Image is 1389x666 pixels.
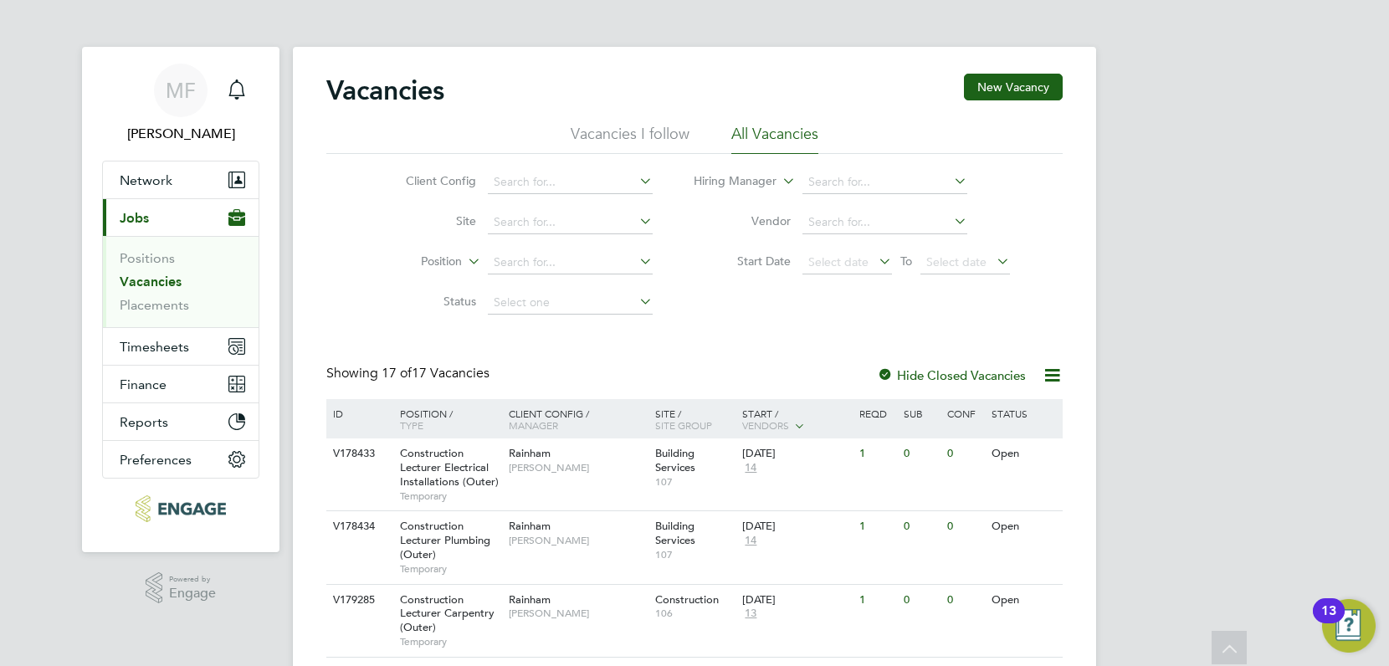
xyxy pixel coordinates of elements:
label: Hide Closed Vacancies [877,367,1026,383]
span: Building Services [655,446,695,474]
input: Search for... [802,171,967,194]
input: Select one [488,291,653,315]
div: Client Config / [505,399,651,439]
span: Rainham [509,592,551,607]
span: Rainham [509,446,551,460]
span: Construction Lecturer Carpentry (Outer) [400,592,495,635]
div: 13 [1321,611,1336,633]
div: Reqd [855,399,899,428]
a: Placements [120,297,189,313]
li: All Vacancies [731,124,818,154]
span: Vendors [742,418,789,432]
label: Site [380,213,476,228]
span: Network [120,172,172,188]
button: Reports [103,403,259,440]
span: 107 [655,548,735,561]
span: Construction [655,592,719,607]
div: V179285 [329,585,387,616]
div: [DATE] [742,447,851,461]
a: MF[PERSON_NAME] [102,64,259,144]
div: 0 [943,585,987,616]
span: Building Services [655,519,695,547]
span: Mitch Fox [102,124,259,144]
div: Conf [943,399,987,428]
span: To [895,250,917,272]
span: MF [166,79,196,101]
span: Construction Lecturer Plumbing (Outer) [400,519,490,561]
span: [PERSON_NAME] [509,534,647,547]
span: Jobs [120,210,149,226]
span: Reports [120,414,168,430]
a: Powered byEngage [146,572,217,604]
label: Position [366,254,462,270]
span: 106 [655,607,735,620]
div: ID [329,399,387,428]
div: V178433 [329,438,387,469]
div: 0 [943,438,987,469]
span: Manager [509,418,558,432]
div: 1 [855,511,899,542]
h2: Vacancies [326,74,444,107]
span: 14 [742,461,759,475]
span: Select date [808,254,869,269]
span: 14 [742,534,759,548]
div: 1 [855,438,899,469]
div: 1 [855,585,899,616]
div: Open [987,585,1060,616]
div: Jobs [103,236,259,327]
input: Search for... [488,211,653,234]
span: 107 [655,475,735,489]
label: Vendor [694,213,791,228]
span: [PERSON_NAME] [509,461,647,474]
span: [PERSON_NAME] [509,607,647,620]
nav: Main navigation [82,47,279,552]
img: tr2rec-logo-retina.png [136,495,225,522]
button: Preferences [103,441,259,478]
div: Open [987,438,1060,469]
div: Status [987,399,1060,428]
div: [DATE] [742,520,851,534]
span: Finance [120,377,167,392]
div: Showing [326,365,493,382]
span: Timesheets [120,339,189,355]
div: 0 [900,438,943,469]
span: 17 of [382,365,412,382]
span: Construction Lecturer Electrical Installations (Outer) [400,446,499,489]
button: Jobs [103,199,259,236]
span: 13 [742,607,759,621]
div: Sub [900,399,943,428]
span: Engage [169,587,216,601]
span: Rainham [509,519,551,533]
span: Select date [926,254,987,269]
input: Search for... [802,211,967,234]
div: V178434 [329,511,387,542]
input: Search for... [488,171,653,194]
span: Temporary [400,562,500,576]
button: Network [103,161,259,198]
label: Client Config [380,173,476,188]
div: 0 [943,511,987,542]
button: Finance [103,366,259,402]
div: Site / [651,399,739,439]
span: Powered by [169,572,216,587]
div: Open [987,511,1060,542]
div: 0 [900,511,943,542]
button: New Vacancy [964,74,1063,100]
span: Temporary [400,489,500,503]
span: Preferences [120,452,192,468]
label: Start Date [694,254,791,269]
li: Vacancies I follow [571,124,689,154]
span: Temporary [400,635,500,648]
a: Vacancies [120,274,182,289]
div: 0 [900,585,943,616]
a: Positions [120,250,175,266]
label: Status [380,294,476,309]
a: Go to home page [102,495,259,522]
button: Timesheets [103,328,259,365]
span: Type [400,418,423,432]
label: Hiring Manager [680,173,777,190]
div: Start / [738,399,855,441]
input: Search for... [488,251,653,274]
div: Position / [387,399,505,439]
div: [DATE] [742,593,851,607]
